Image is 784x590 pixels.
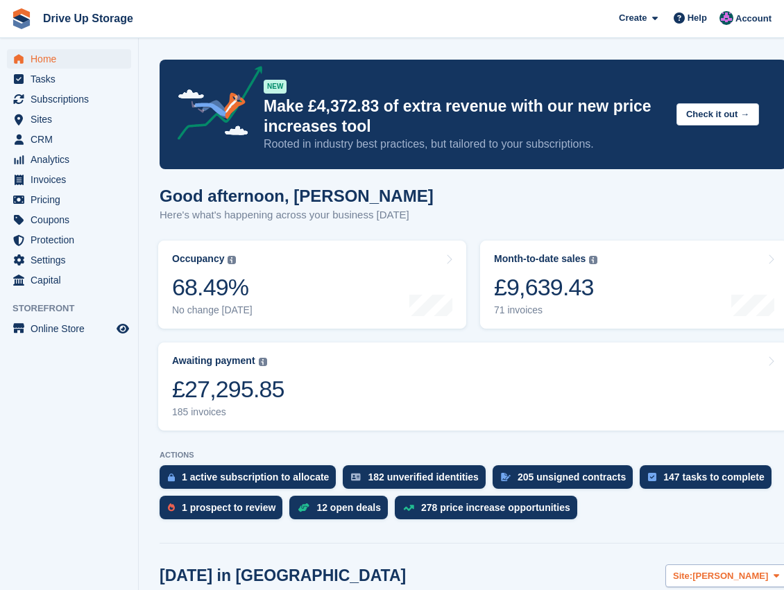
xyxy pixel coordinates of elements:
a: menu [7,270,131,290]
a: Occupancy 68.49% No change [DATE] [158,241,466,329]
div: 68.49% [172,273,253,302]
div: £9,639.43 [494,273,597,302]
div: 278 price increase opportunities [421,502,570,513]
a: menu [7,89,131,109]
span: Capital [31,270,114,290]
h2: [DATE] in [GEOGRAPHIC_DATA] [160,566,406,585]
span: Site: [673,569,692,583]
a: menu [7,49,131,69]
div: NEW [264,80,287,94]
span: Pricing [31,190,114,209]
img: icon-info-grey-7440780725fd019a000dd9b08b2336e03edf1995a4989e88bcd33f0948082b44.svg [228,256,236,264]
span: Analytics [31,150,114,169]
div: 71 invoices [494,304,597,316]
a: 147 tasks to complete [640,465,778,496]
a: 12 open deals [289,496,395,526]
span: Online Store [31,319,114,338]
div: No change [DATE] [172,304,253,316]
div: Month-to-date sales [494,253,586,265]
a: menu [7,110,131,129]
span: CRM [31,130,114,149]
p: Rooted in industry best practices, but tailored to your subscriptions. [264,137,665,152]
div: 182 unverified identities [368,471,479,483]
a: menu [7,210,131,229]
span: Storefront [12,302,138,315]
img: stora-icon-8386f47178a22dfd0bd8f6a31ec36ba5ce8667c1dd55bd0f319d3a0aa187defe.svg [11,8,32,29]
div: £27,295.85 [172,375,284,404]
a: Drive Up Storage [37,7,139,30]
a: 182 unverified identities [343,465,493,496]
div: Awaiting payment [172,355,255,367]
a: 1 prospect to review [160,496,289,526]
img: verify_identity-adf6edd0f0f0b5bbfe63781bf79b02c33cf7c696d77639b501bdc392416b5a36.svg [351,473,361,481]
a: menu [7,130,131,149]
a: 205 unsigned contracts [493,465,640,496]
img: icon-info-grey-7440780725fd019a000dd9b08b2336e03edf1995a4989e88bcd33f0948082b44.svg [589,256,597,264]
span: Settings [31,250,114,270]
span: Coupons [31,210,114,229]
div: 12 open deals [316,502,381,513]
span: Tasks [31,69,114,89]
img: price-adjustments-announcement-icon-8257ccfd72463d97f412b2fc003d46551f7dbcb40ab6d574587a9cd5c0d94... [166,66,263,145]
span: Help [688,11,707,25]
span: Account [735,12,772,26]
img: deal-1b604bf984904fb50ccaf53a9ad4b4a5d6e5aea283cecdc64d6e3604feb123c2.svg [298,503,309,512]
img: icon-info-grey-7440780725fd019a000dd9b08b2336e03edf1995a4989e88bcd33f0948082b44.svg [259,358,267,366]
img: Andy [719,11,733,25]
a: 1 active subscription to allocate [160,465,343,496]
span: Protection [31,230,114,250]
div: 1 active subscription to allocate [182,471,329,483]
a: Preview store [114,320,131,337]
a: menu [7,190,131,209]
span: [PERSON_NAME] [692,569,768,583]
a: menu [7,69,131,89]
p: Here's what's happening across your business [DATE] [160,207,434,223]
img: price_increase_opportunities-93ffe204e8149a01c8c9dc8f82e8f89637d9d84a8eef4429ea346261dce0b2c0.svg [403,505,414,511]
div: 185 invoices [172,406,284,418]
a: menu [7,319,131,338]
h1: Good afternoon, [PERSON_NAME] [160,186,434,205]
img: task-75834270c22a3079a89374b754ae025e5fb1db73e45f91037f5363f120a921f8.svg [648,473,656,481]
img: prospect-51fa495bee0391a8d652442698ab0144808aea92771e9ea1ae160a38d050c398.svg [168,503,175,512]
a: menu [7,230,131,250]
span: Home [31,49,114,69]
span: Create [619,11,647,25]
a: menu [7,170,131,189]
a: menu [7,250,131,270]
p: Make £4,372.83 of extra revenue with our new price increases tool [264,96,665,137]
span: Invoices [31,170,114,189]
div: 205 unsigned contracts [518,471,626,483]
span: Subscriptions [31,89,114,109]
div: 1 prospect to review [182,502,275,513]
img: contract_signature_icon-13c848040528278c33f63329250d36e43548de30e8caae1d1a13099fd9432cc5.svg [501,473,511,481]
div: Occupancy [172,253,224,265]
a: menu [7,150,131,169]
a: 278 price increase opportunities [395,496,584,526]
button: Check it out → [676,103,759,126]
div: 147 tasks to complete [663,471,765,483]
img: active_subscription_to_allocate_icon-d502201f5373d7db506a760aba3b589e785aa758c864c3986d89f69b8ff3... [168,473,175,482]
span: Sites [31,110,114,129]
